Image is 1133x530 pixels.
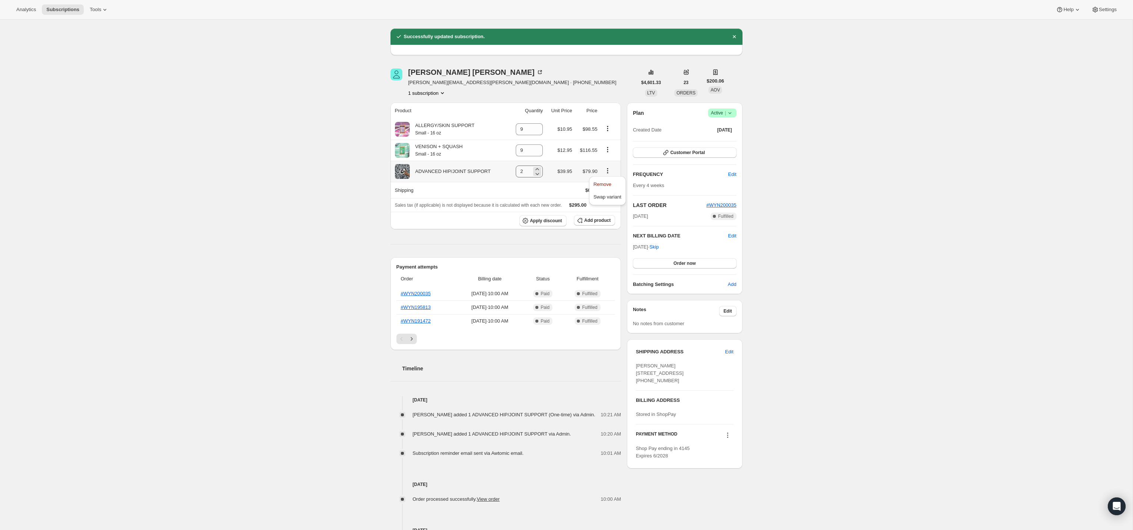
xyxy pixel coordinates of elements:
[396,263,615,271] h2: Payment attempts
[723,279,741,290] button: Add
[395,143,410,158] img: product img
[601,496,621,503] span: 10:00 AM
[647,90,655,96] span: LTV
[602,167,614,175] button: Product actions
[725,348,733,356] span: Edit
[601,430,621,438] span: 10:20 AM
[707,202,737,208] span: #WYN200035
[633,201,706,209] h2: LAST ORDER
[594,181,611,187] span: Remove
[670,150,705,156] span: Customer Portal
[636,446,690,459] span: Shop Pay ending in 4145 Expires 6/2028
[602,146,614,154] button: Product actions
[601,411,621,419] span: 10:21 AM
[413,450,524,456] span: Subscription reminder email sent via Awtomic email.
[582,291,597,297] span: Fulfilled
[395,122,410,137] img: product img
[410,143,463,158] div: VENISON + SQUASH
[591,191,624,203] button: Swap variant
[633,258,736,269] button: Order now
[636,431,677,441] h3: PAYMENT METHOD
[679,77,693,88] button: 23
[717,127,732,133] span: [DATE]
[410,168,491,175] div: ADVANCED HIP/JOINT SUPPORT
[395,164,410,179] img: product img
[85,4,113,15] button: Tools
[649,243,659,251] span: Skip
[557,126,572,132] span: $10.95
[415,130,441,136] small: Small - 16 oz
[477,496,500,502] a: View order
[584,217,611,223] span: Add product
[1099,7,1117,13] span: Settings
[583,126,598,132] span: $98.55
[574,103,599,119] th: Price
[711,87,720,93] span: AOV
[413,496,500,502] span: Order processed successfully.
[557,169,572,174] span: $39.95
[404,33,485,40] h2: Successfully updated subscription.
[391,69,402,80] span: Rachel Oppenheimer
[541,304,549,310] span: Paid
[633,147,736,158] button: Customer Portal
[633,126,661,134] span: Created Date
[633,244,659,250] span: [DATE] ·
[402,365,621,372] h2: Timeline
[46,7,79,13] span: Subscriptions
[396,271,456,287] th: Order
[401,291,431,296] a: #WYN200035
[42,4,84,15] button: Subscriptions
[636,411,676,417] span: Stored in ShopPay
[633,306,719,316] h3: Notes
[16,7,36,13] span: Analytics
[569,202,587,208] span: $295.00
[633,183,664,188] span: Every 4 weeks
[585,187,598,193] span: $0.00
[719,306,737,316] button: Edit
[413,431,571,437] span: [PERSON_NAME] added 1 ADVANCED HIP/JOINT SUPPORT via Admin.
[724,169,741,180] button: Edit
[408,69,544,76] div: [PERSON_NAME] [PERSON_NAME]
[458,290,521,297] span: [DATE] · 10:00 AM
[582,318,597,324] span: Fulfilled
[391,103,509,119] th: Product
[413,412,595,417] span: [PERSON_NAME] added 1 ADVANCED HIP/JOINT SUPPORT (One-time) via Admin.
[391,396,621,404] h4: [DATE]
[582,304,597,310] span: Fulfilled
[707,77,724,85] span: $200.06
[707,201,737,209] button: #WYN200035
[602,124,614,133] button: Product actions
[674,260,696,266] span: Order now
[721,346,738,358] button: Edit
[1063,7,1073,13] span: Help
[580,147,597,153] span: $116.55
[591,179,624,190] button: Remove
[545,103,574,119] th: Unit Price
[410,122,475,137] div: ALLERGY/SKIN SUPPORT
[633,109,644,117] h2: Plan
[725,110,726,116] span: |
[557,147,572,153] span: $12.95
[724,308,732,314] span: Edit
[728,171,736,178] span: Edit
[391,182,509,198] th: Shipping
[684,80,688,86] span: 23
[541,291,549,297] span: Paid
[458,317,521,325] span: [DATE] · 10:00 AM
[395,203,562,208] span: Sales tax (if applicable) is not displayed because it is calculated with each new order.
[637,77,665,88] button: $4,601.33
[415,151,441,157] small: Small - 16 oz
[729,31,740,42] button: Dismiss notification
[641,80,661,86] span: $4,601.33
[645,241,663,253] button: Skip
[633,171,728,178] h2: FREQUENCY
[408,89,446,97] button: Product actions
[1051,4,1085,15] button: Help
[458,304,521,311] span: [DATE] · 10:00 AM
[594,194,621,200] span: Swap variant
[677,90,695,96] span: ORDERS
[636,348,725,356] h3: SHIPPING ADDRESS
[1108,497,1126,515] div: Open Intercom Messenger
[728,232,736,240] span: Edit
[1087,4,1121,15] button: Settings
